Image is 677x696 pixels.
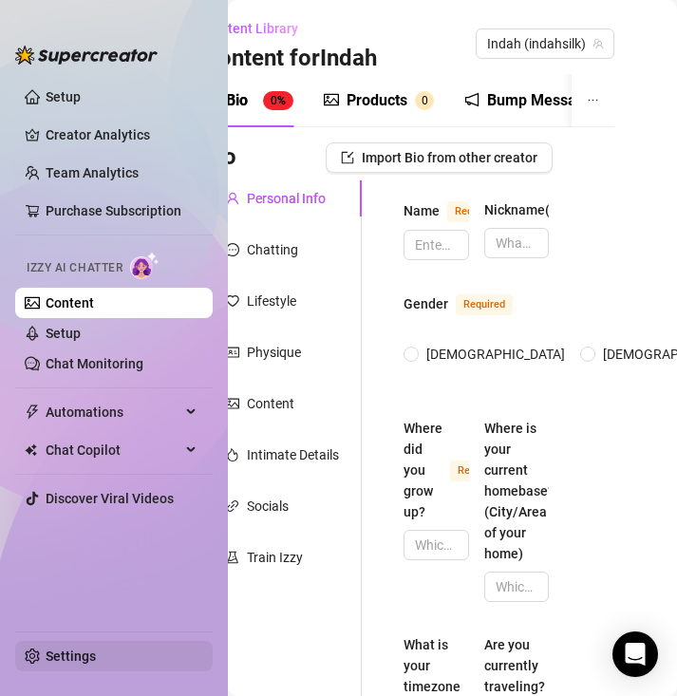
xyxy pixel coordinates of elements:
label: Nickname(s) [484,199,550,220]
span: heart [226,294,239,308]
span: Izzy AI Chatter [27,259,122,277]
div: Train Izzy [247,547,303,568]
a: Settings [46,649,96,664]
img: AI Chatter [130,252,160,279]
div: Nickname(s) [484,199,561,220]
span: Required [456,294,513,315]
div: Lifestyle [247,291,296,311]
div: Physique [247,342,301,363]
a: Setup [46,89,81,104]
div: Where is your current homebase? (City/Area of your home) [484,418,555,564]
span: Content Library [204,21,298,36]
span: Indah (indahsilk) [487,29,603,58]
span: fire [226,448,239,461]
a: Purchase Subscription [46,203,181,218]
div: Bump Messages [487,89,601,112]
span: experiment [226,551,239,564]
span: team [592,38,604,49]
button: ellipsis [572,74,614,127]
span: link [226,499,239,513]
a: Team Analytics [46,165,139,180]
div: Socials [247,496,289,517]
img: Chat Copilot [25,443,37,457]
span: idcard [226,346,239,359]
div: Name [404,200,440,221]
label: Where is your current homebase? (City/Area of your home) [484,418,550,564]
div: Products [347,89,407,112]
label: Where did you grow up? [404,418,469,522]
span: picture [226,397,239,410]
div: Open Intercom Messenger [612,631,658,677]
input: Where did you grow up? [415,535,454,555]
input: Name [415,235,454,255]
span: Import Bio from other creator [362,150,537,165]
span: message [226,243,239,256]
label: Gender [404,292,534,315]
span: user [226,192,239,205]
span: Automations [46,397,180,427]
div: Gender [404,293,448,314]
span: [DEMOGRAPHIC_DATA] [419,344,573,365]
div: Where did you grow up? [404,418,442,522]
a: Chat Monitoring [46,356,143,371]
button: Content Library [203,13,313,44]
span: Required [447,201,504,222]
sup: 0% [263,91,293,110]
div: Intimate Details [247,444,339,465]
span: notification [464,92,480,107]
sup: 0 [415,91,434,110]
button: Import Bio from other creator [326,142,553,173]
span: import [341,151,354,164]
div: Chatting [247,239,298,260]
a: Setup [46,326,81,341]
span: thunderbolt [25,404,40,420]
span: Required [450,461,507,481]
div: Content [247,393,294,414]
div: Personal Info [247,188,326,209]
a: Content [46,295,94,310]
h3: Content for Indah [203,44,377,74]
a: Discover Viral Videos [46,491,174,506]
label: Name [404,199,469,222]
input: Where is your current homebase? (City/Area of your home) [496,576,535,597]
span: Chat Copilot [46,435,180,465]
input: Nickname(s) [496,233,535,254]
img: logo-BBDzfeDw.svg [15,46,158,65]
div: Bio [226,89,248,112]
span: ellipsis [587,94,599,106]
span: picture [324,92,339,107]
a: Creator Analytics [46,120,197,150]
